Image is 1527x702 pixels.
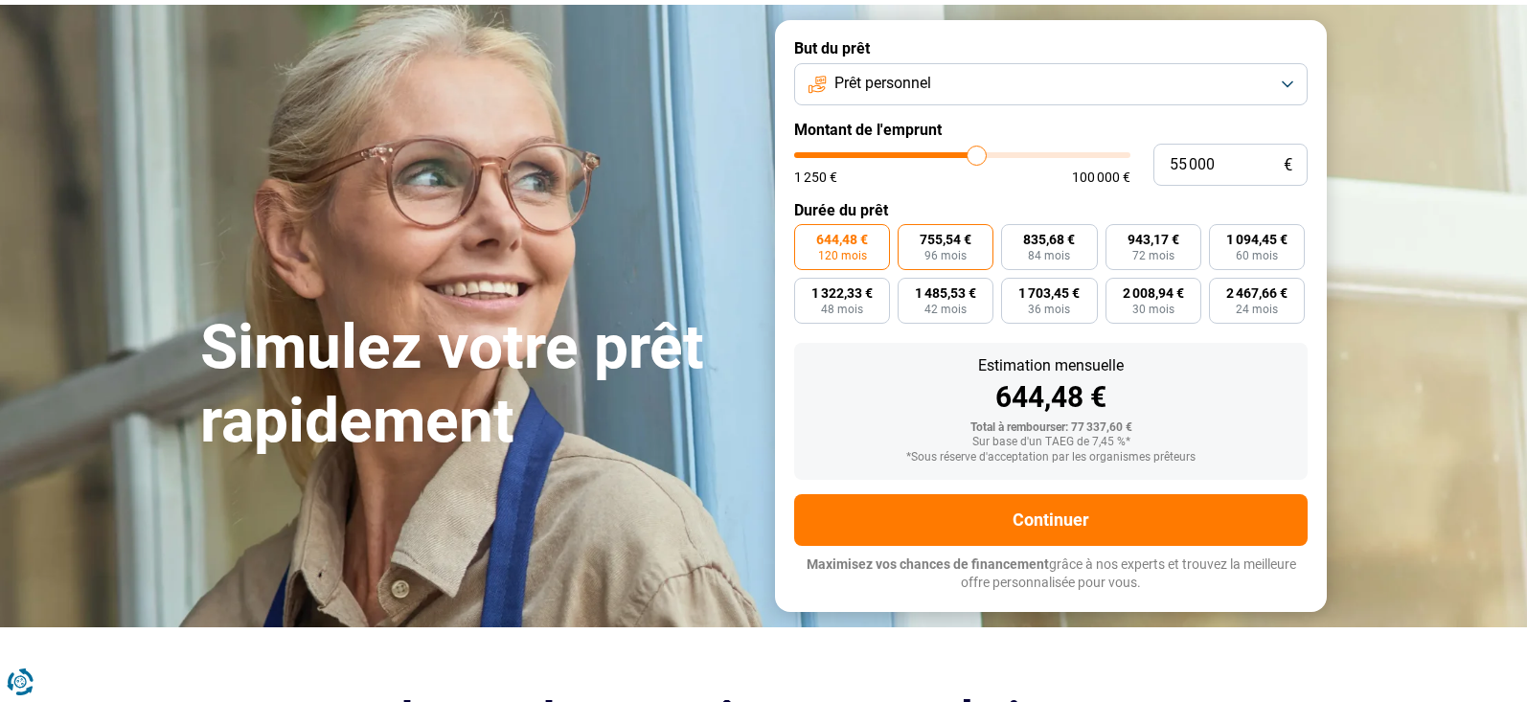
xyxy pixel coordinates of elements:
[794,63,1308,105] button: Prêt personnel
[1284,157,1292,173] span: €
[200,311,752,459] h1: Simulez votre prêt rapidement
[1123,286,1184,300] span: 2 008,94 €
[809,358,1292,374] div: Estimation mensuelle
[1236,250,1278,261] span: 60 mois
[821,304,863,315] span: 48 mois
[1128,233,1179,246] span: 943,17 €
[794,201,1308,219] label: Durée du prêt
[924,250,967,261] span: 96 mois
[1072,170,1130,184] span: 100 000 €
[1236,304,1278,315] span: 24 mois
[915,286,976,300] span: 1 485,53 €
[811,286,873,300] span: 1 322,33 €
[834,73,931,94] span: Prêt personnel
[1226,286,1288,300] span: 2 467,66 €
[1028,250,1070,261] span: 84 mois
[1023,233,1075,246] span: 835,68 €
[794,555,1308,593] p: grâce à nos experts et trouvez la meilleure offre personnalisée pour vous.
[809,421,1292,435] div: Total à rembourser: 77 337,60 €
[924,304,967,315] span: 42 mois
[1226,233,1288,246] span: 1 094,45 €
[807,556,1049,572] span: Maximisez vos chances de financement
[794,39,1308,57] label: But du prêt
[1028,304,1070,315] span: 36 mois
[920,233,971,246] span: 755,54 €
[809,383,1292,412] div: 644,48 €
[1132,250,1174,261] span: 72 mois
[809,436,1292,449] div: Sur base d'un TAEG de 7,45 %*
[1018,286,1080,300] span: 1 703,45 €
[794,170,837,184] span: 1 250 €
[794,121,1308,139] label: Montant de l'emprunt
[1132,304,1174,315] span: 30 mois
[794,494,1308,546] button: Continuer
[816,233,868,246] span: 644,48 €
[818,250,867,261] span: 120 mois
[809,451,1292,464] div: *Sous réserve d'acceptation par les organismes prêteurs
